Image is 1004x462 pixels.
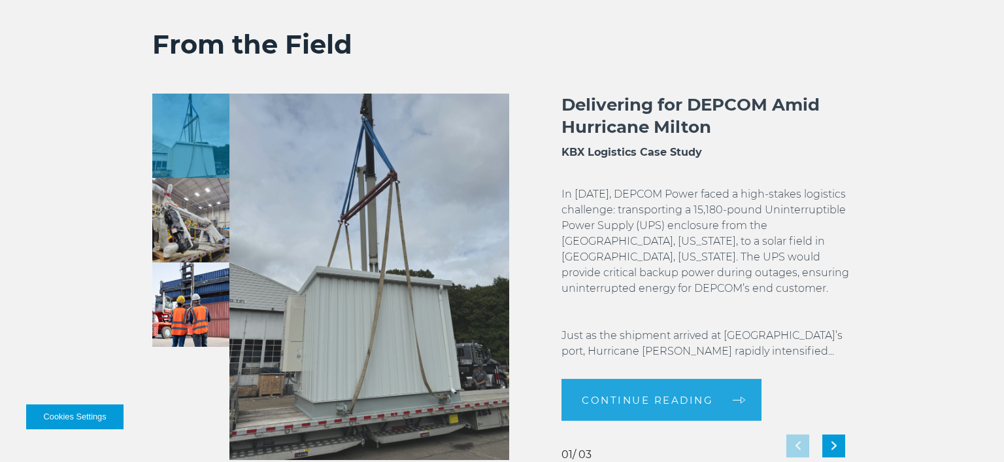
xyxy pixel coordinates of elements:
[561,187,852,359] p: In [DATE], DEPCOM Power faced a high-stakes logistics challenge: transporting a 15,180-pound Unin...
[152,28,852,61] h2: From the Field
[561,450,592,460] div: / 03
[582,395,713,405] span: Continue reading
[561,145,852,160] h3: KBX Logistics Case Study
[152,178,229,262] img: How Georgia-Pacific Cut Shipping Costs by 57% with KBX Logistics
[561,94,852,138] h2: Delivering for DEPCOM Amid Hurricane Milton
[229,94,509,460] img: Delivering for DEPCOM Amid Hurricane Milton
[26,404,124,429] button: Cookies Settings
[822,435,845,457] div: Next slide
[831,442,837,450] img: next slide
[561,448,573,461] span: 01
[152,262,229,347] img: Delivering Critical Equipment for Koch Methanol
[561,379,761,421] a: Continue reading arrow arrow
